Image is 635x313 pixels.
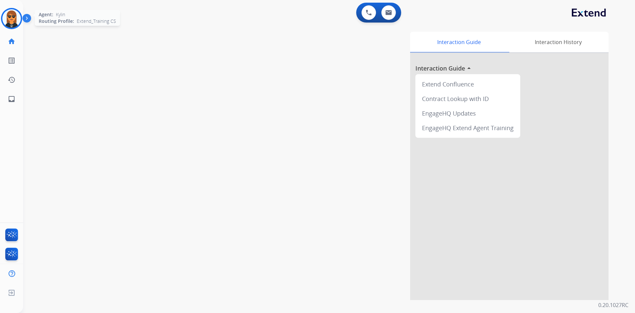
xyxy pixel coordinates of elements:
img: avatar [2,9,21,28]
div: Contract Lookup with ID [418,91,518,106]
div: Interaction History [508,32,609,52]
mat-icon: inbox [8,95,16,103]
div: EngageHQ Extend Agent Training [418,121,518,135]
span: Routing Profile: [39,18,74,25]
div: Extend Confluence [418,77,518,91]
div: EngageHQ Updates [418,106,518,121]
div: Interaction Guide [410,32,508,52]
mat-icon: history [8,76,16,84]
mat-icon: home [8,37,16,45]
mat-icon: list_alt [8,57,16,65]
span: Kylin [56,11,65,18]
span: Extend_Training CS [77,18,116,25]
span: Agent: [39,11,53,18]
p: 0.20.1027RC [598,301,628,309]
